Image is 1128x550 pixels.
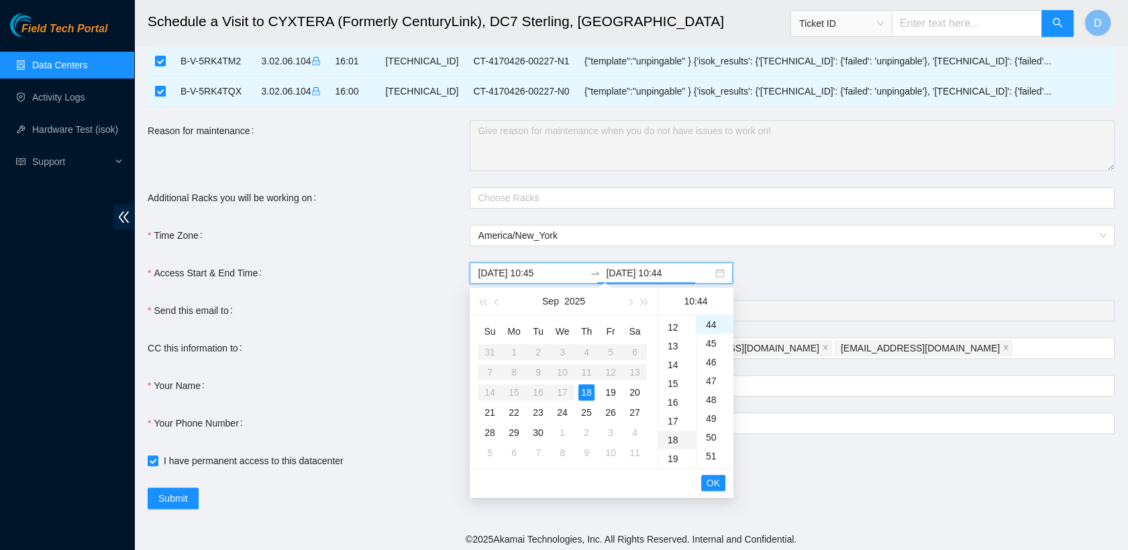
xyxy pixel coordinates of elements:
[550,321,574,342] th: We
[478,443,502,463] td: 2025-10-05
[578,445,595,461] div: 9
[623,423,647,443] td: 2025-10-04
[173,46,254,76] td: B-V-5RK4TM2
[1041,10,1074,37] button: search
[502,321,526,342] th: Mo
[578,384,595,400] div: 18
[550,402,574,423] td: 2025-09-24
[1015,340,1018,356] input: CC this information to
[16,157,25,166] span: read
[550,423,574,443] td: 2025-10-01
[158,491,188,506] span: Submit
[470,120,1115,171] textarea: Reason for maintenance
[623,382,647,402] td: 2025-09-20
[328,46,378,76] td: 16:01
[603,425,619,441] div: 3
[654,340,832,356] span: nie-iad@akamai.com
[502,423,526,443] td: 2025-09-29
[254,46,328,76] td: 3.02.06.104
[627,384,643,400] div: 20
[32,124,118,135] a: Hardware Test (isok)
[32,92,85,103] a: Activity Logs
[574,402,599,423] td: 2025-09-25
[697,372,733,390] div: 47
[799,13,884,34] span: Ticket ID
[10,24,107,42] a: Akamai TechnologiesField Tech Portal
[148,337,248,359] label: CC this information to
[311,87,321,96] span: lock
[841,341,1000,355] span: [EMAIL_ADDRESS][DOMAIN_NAME]
[623,402,647,423] td: 2025-09-27
[578,404,595,421] div: 25
[502,402,526,423] td: 2025-09-22
[599,402,623,423] td: 2025-09-26
[658,374,696,393] div: 15
[478,225,1107,245] span: America/New_York
[554,425,570,441] div: 1
[606,266,713,280] input: End date
[530,445,546,461] div: 7
[148,187,321,209] label: Additional Racks you will be working on
[506,404,522,421] div: 22
[697,428,733,447] div: 50
[478,423,502,443] td: 2025-09-28
[148,300,238,321] label: Send this email to
[158,453,349,468] span: I have permanent access to this datacenter
[482,404,498,421] div: 21
[526,321,550,342] th: Tu
[623,321,647,342] th: Sa
[32,60,87,70] a: Data Centers
[697,353,733,372] div: 46
[578,425,595,441] div: 2
[627,425,643,441] div: 4
[577,46,1127,76] td: {"template":"unpingable" } {'isok_results': {'23.217.116.182': {'failed': 'unpingable'}, '23.217....
[590,268,601,278] span: swap-right
[554,404,570,421] div: 24
[478,321,502,342] th: Su
[1094,15,1102,32] span: D
[603,384,619,400] div: 19
[10,13,68,37] img: Akamai Technologies
[664,288,728,315] div: 10:44
[470,412,1115,434] input: Your Phone Number
[590,268,601,278] span: to
[599,423,623,443] td: 2025-10-03
[526,423,550,443] td: 2025-09-30
[1003,344,1009,352] span: close
[658,449,696,468] div: 19
[835,340,1013,356] span: nie-field-iad@akamai.com
[530,425,546,441] div: 30
[506,445,522,461] div: 6
[627,445,643,461] div: 11
[577,76,1127,107] td: {"template":"unpingable" } {'isok_results': {'23.217.116.182': {'failed': 'unpingable'}, '23.217....
[378,76,466,107] td: [TECHNICAL_ID]
[506,425,522,441] div: 29
[658,412,696,431] div: 17
[822,344,829,352] span: close
[542,288,559,315] button: Sep
[623,443,647,463] td: 2025-10-11
[660,341,819,355] span: [EMAIL_ADDRESS][DOMAIN_NAME]
[599,382,623,402] td: 2025-09-19
[564,288,585,315] button: 2025
[697,447,733,465] div: 51
[530,404,546,421] div: 23
[574,321,599,342] th: Th
[148,262,267,284] label: Access Start & End Time
[550,443,574,463] td: 2025-10-08
[1052,17,1063,30] span: search
[599,321,623,342] th: Fr
[328,76,378,107] td: 16:00
[526,402,550,423] td: 2025-09-23
[482,425,498,441] div: 28
[892,10,1042,37] input: Enter text here...
[554,445,570,461] div: 8
[148,488,199,509] button: Submit
[148,375,210,396] label: Your Name
[658,431,696,449] div: 18
[311,56,321,66] span: lock
[697,390,733,409] div: 48
[697,315,733,334] div: 44
[658,337,696,355] div: 13
[502,443,526,463] td: 2025-10-06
